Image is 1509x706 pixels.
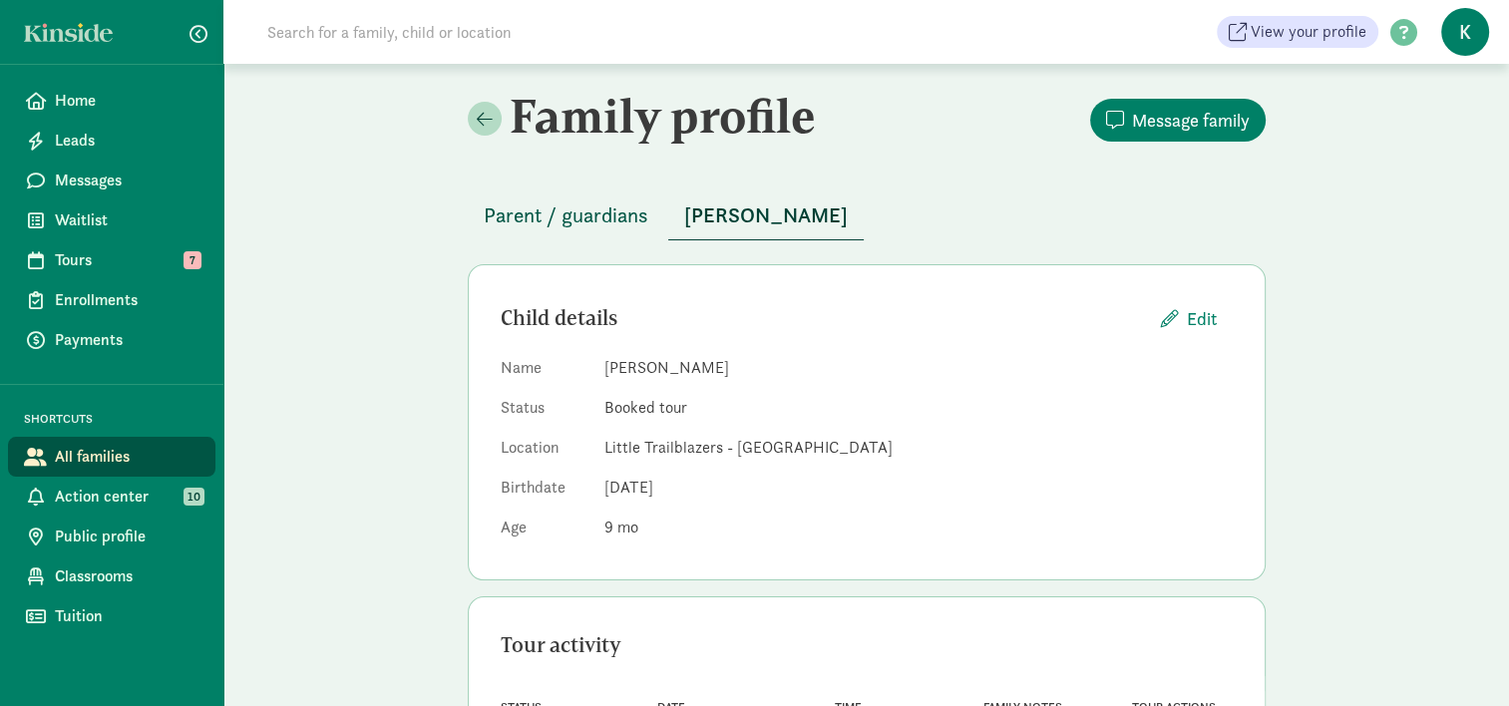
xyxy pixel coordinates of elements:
a: Leads [8,121,215,161]
a: Action center 10 [8,477,215,517]
span: K [1441,8,1489,56]
span: Public profile [55,525,199,548]
a: Home [8,81,215,121]
a: Parent / guardians [468,204,664,227]
span: 7 [184,251,201,269]
button: Edit [1145,297,1233,340]
a: Classrooms [8,556,215,596]
span: Leads [55,129,199,153]
span: Waitlist [55,208,199,232]
div: Tour activity [501,629,1233,661]
a: Public profile [8,517,215,556]
a: Payments [8,320,215,360]
span: [PERSON_NAME] [684,199,848,231]
dt: Age [501,516,588,547]
dt: Birthdate [501,476,588,508]
span: Messages [55,169,199,192]
a: Waitlist [8,200,215,240]
span: Tuition [55,604,199,628]
a: Tours 7 [8,240,215,280]
span: Message family [1132,107,1250,134]
span: 10 [184,488,204,506]
span: View your profile [1251,20,1366,44]
span: Edit [1187,305,1217,332]
dt: Location [501,436,588,468]
span: Classrooms [55,564,199,588]
span: Home [55,89,199,113]
button: Message family [1090,99,1266,142]
a: View your profile [1217,16,1378,48]
iframe: Chat Widget [1409,610,1509,706]
a: Tuition [8,596,215,636]
span: [DATE] [604,477,653,498]
span: Parent / guardians [484,199,648,231]
span: Tours [55,248,199,272]
h2: Family profile [468,88,863,144]
dd: [PERSON_NAME] [604,356,1233,380]
dd: Booked tour [604,396,1233,420]
dt: Status [501,396,588,428]
span: Payments [55,328,199,352]
a: Messages [8,161,215,200]
span: All families [55,445,199,469]
span: Enrollments [55,288,199,312]
span: 9 [604,517,638,537]
dt: Name [501,356,588,388]
input: Search for a family, child or location [255,12,815,52]
div: Child details [501,302,1145,334]
a: All families [8,437,215,477]
a: Enrollments [8,280,215,320]
a: [PERSON_NAME] [668,204,864,227]
dd: Little Trailblazers - [GEOGRAPHIC_DATA] [604,436,1233,460]
button: Parent / guardians [468,191,664,239]
span: Action center [55,485,199,509]
button: [PERSON_NAME] [668,191,864,240]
